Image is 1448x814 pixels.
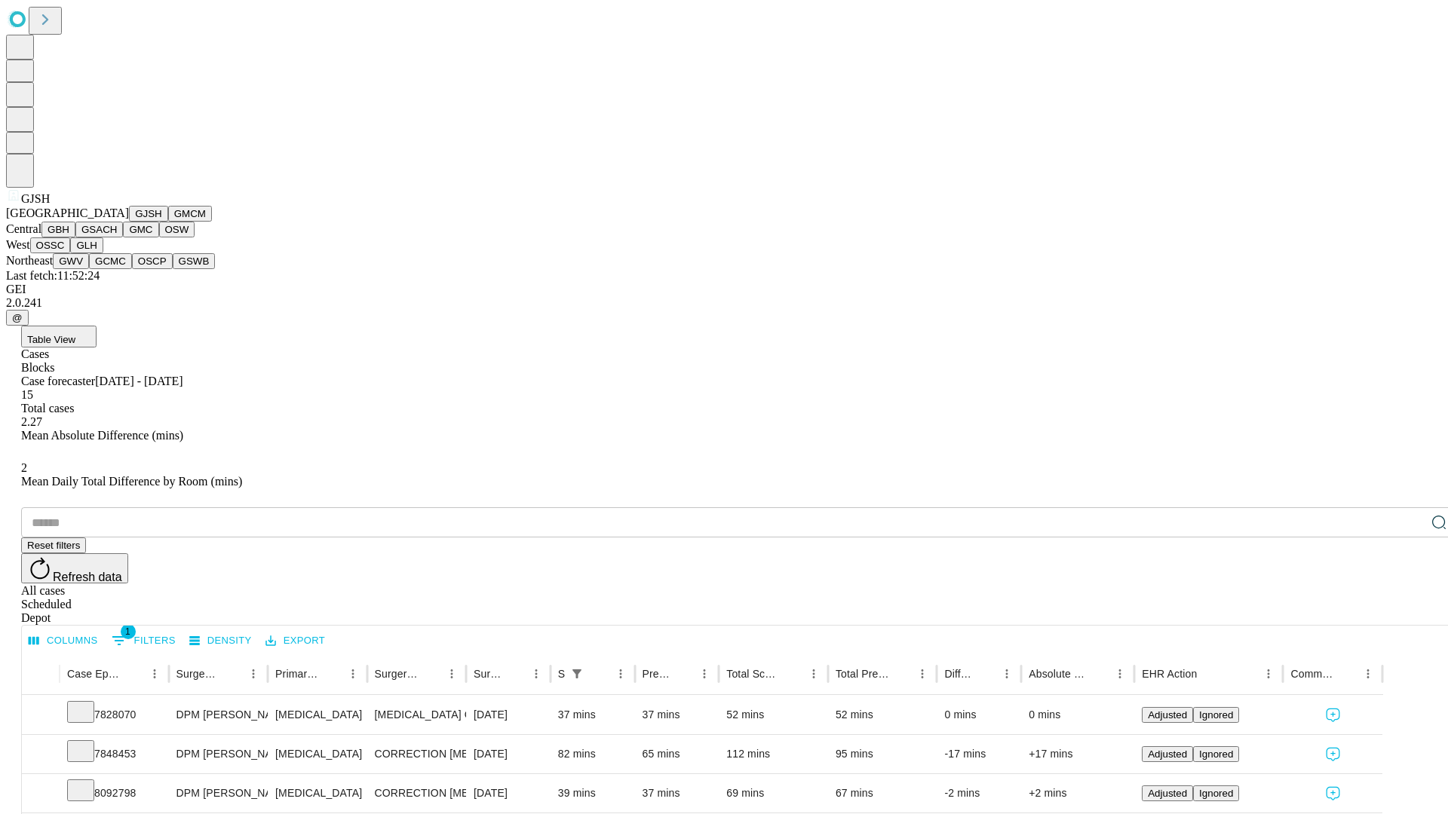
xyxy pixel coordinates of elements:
span: @ [12,312,23,323]
button: Sort [782,663,803,684]
button: Menu [996,663,1017,684]
div: [DATE] [474,774,543,812]
div: DPM [PERSON_NAME] [PERSON_NAME] [176,696,260,734]
button: Menu [694,663,715,684]
button: Sort [673,663,694,684]
div: 0 mins [1029,696,1127,734]
div: [MEDICAL_DATA] [275,696,359,734]
div: 65 mins [643,735,712,773]
button: Menu [526,663,547,684]
button: GSWB [173,253,216,269]
span: Case forecaster [21,375,95,387]
span: Adjusted [1148,748,1187,760]
button: GMC [123,222,158,237]
span: [GEOGRAPHIC_DATA] [6,207,129,219]
button: Menu [803,663,824,684]
div: -17 mins [944,735,1014,773]
button: GBH [41,222,75,237]
button: Reset filters [21,537,86,553]
button: Sort [505,663,526,684]
span: Adjusted [1148,788,1187,799]
button: GMCM [168,206,212,222]
span: Mean Daily Total Difference by Room (mins) [21,475,242,488]
div: Absolute Difference [1029,668,1087,680]
div: 82 mins [558,735,627,773]
button: Menu [1109,663,1130,684]
button: Export [262,629,329,653]
span: Central [6,222,41,235]
button: Show filters [566,663,587,684]
button: Sort [420,663,441,684]
div: GEI [6,283,1442,296]
div: +17 mins [1029,735,1127,773]
span: 1 [121,624,136,639]
div: Primary Service [275,668,319,680]
button: Sort [891,663,912,684]
div: 37 mins [643,696,712,734]
button: Adjusted [1142,785,1193,801]
div: DPM [PERSON_NAME] [PERSON_NAME] [176,774,260,812]
div: 2.0.241 [6,296,1442,310]
div: CORRECTION [MEDICAL_DATA] [375,774,459,812]
div: CORRECTION [MEDICAL_DATA], RESECTION [MEDICAL_DATA] BASE [375,735,459,773]
button: Sort [321,663,342,684]
span: Table View [27,334,75,345]
div: 69 mins [726,774,821,812]
button: Menu [441,663,462,684]
button: Sort [1336,663,1357,684]
span: Northeast [6,254,53,267]
span: Reset filters [27,540,80,551]
div: Total Scheduled Duration [726,668,781,680]
div: 112 mins [726,735,821,773]
span: 2.27 [21,415,42,428]
div: 1 active filter [566,663,587,684]
div: [MEDICAL_DATA] [275,735,359,773]
div: EHR Action [1142,668,1197,680]
div: Difference [944,668,974,680]
button: GJSH [129,206,168,222]
span: 15 [21,388,33,401]
div: 7828070 [67,696,161,734]
div: +2 mins [1029,774,1127,812]
span: Ignored [1199,748,1233,760]
div: DPM [PERSON_NAME] [PERSON_NAME] [176,735,260,773]
div: 52 mins [726,696,821,734]
span: Mean Absolute Difference (mins) [21,429,183,442]
button: Table View [21,326,97,347]
div: 7848453 [67,735,161,773]
button: Show filters [108,629,179,653]
span: Ignored [1199,788,1233,799]
div: Scheduled In Room Duration [558,668,565,680]
button: GSACH [75,222,123,237]
button: Sort [1198,663,1219,684]
button: Menu [1357,663,1379,684]
div: 0 mins [944,696,1014,734]
button: Menu [243,663,264,684]
div: Surgery Name [375,668,419,680]
button: Menu [610,663,631,684]
button: Sort [975,663,996,684]
button: Refresh data [21,553,128,583]
button: Sort [1088,663,1109,684]
div: Total Predicted Duration [836,668,890,680]
div: 52 mins [836,696,930,734]
span: Adjusted [1148,709,1187,721]
button: Ignored [1193,746,1239,762]
button: Adjusted [1142,707,1193,723]
div: -2 mins [944,774,1014,812]
button: Select columns [25,629,102,653]
span: Ignored [1199,709,1233,721]
button: Expand [29,742,52,768]
div: Surgery Date [474,668,503,680]
div: [DATE] [474,735,543,773]
div: [MEDICAL_DATA] COMPLETE EXCISION 5TH [MEDICAL_DATA] HEAD [375,696,459,734]
div: 95 mins [836,735,930,773]
div: 37 mins [643,774,712,812]
button: Sort [589,663,610,684]
button: Menu [912,663,933,684]
div: 39 mins [558,774,627,812]
span: Refresh data [53,571,122,583]
button: @ [6,310,29,326]
span: Last fetch: 11:52:24 [6,269,100,282]
button: Ignored [1193,707,1239,723]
